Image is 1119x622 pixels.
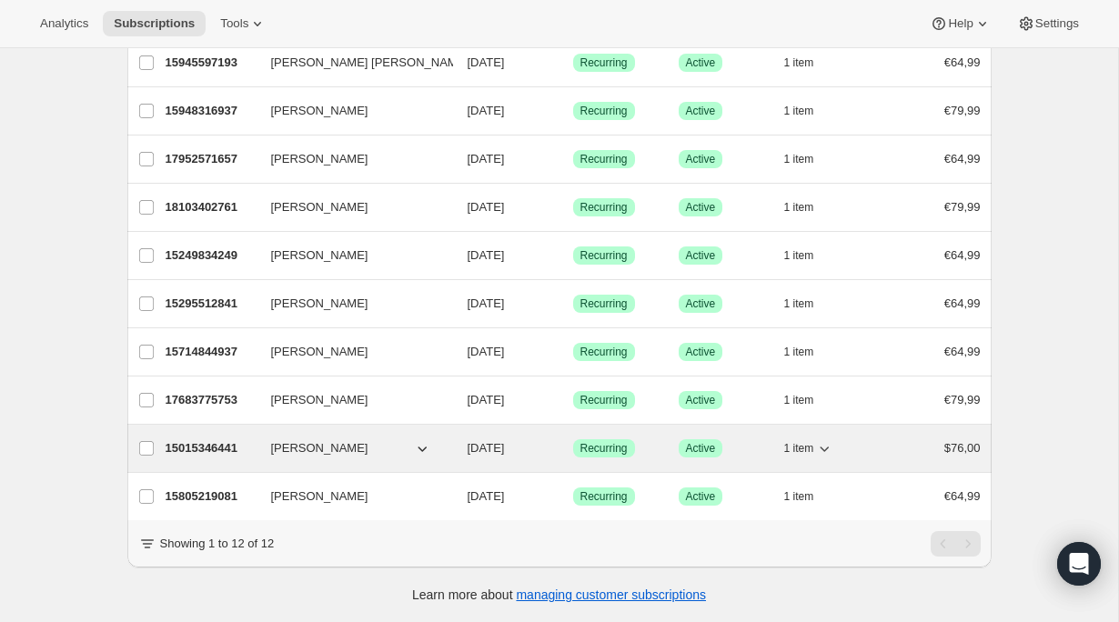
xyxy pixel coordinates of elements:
span: Recurring [580,104,628,118]
span: [PERSON_NAME] [271,246,368,265]
button: [PERSON_NAME] [260,337,442,366]
span: Active [686,248,716,263]
span: [PERSON_NAME] [PERSON_NAME] [271,54,469,72]
button: Help [919,11,1002,36]
span: €64,99 [944,296,981,310]
span: €64,99 [944,248,981,262]
button: 1 item [784,243,834,268]
button: 1 item [784,484,834,509]
span: [DATE] [468,248,505,262]
span: €64,99 [944,489,981,503]
button: 1 item [784,436,834,461]
span: [PERSON_NAME] [271,487,368,506]
span: Tools [220,16,248,31]
span: [PERSON_NAME] [271,391,368,409]
p: 15945597193 [166,54,257,72]
span: Recurring [580,152,628,166]
span: Active [686,441,716,456]
span: Subscriptions [114,16,195,31]
span: Recurring [580,345,628,359]
span: Active [686,393,716,407]
span: [PERSON_NAME] [271,102,368,120]
button: [PERSON_NAME] [260,482,442,511]
div: 17952571657[PERSON_NAME][DATE]SuccessRecurringSuccessActive1 item€64,99 [166,146,981,172]
div: 15015346441[PERSON_NAME][DATE]SuccessRecurringSuccessActive1 item$76,00 [166,436,981,461]
div: 15945597193[PERSON_NAME] [PERSON_NAME][DATE]SuccessRecurringSuccessActive1 item€64,99 [166,50,981,75]
div: 15249834249[PERSON_NAME][DATE]SuccessRecurringSuccessActive1 item€64,99 [166,243,981,268]
p: 15714844937 [166,343,257,361]
span: 1 item [784,200,814,215]
span: Analytics [40,16,88,31]
p: 18103402761 [166,198,257,216]
button: [PERSON_NAME] [260,193,442,222]
span: $76,00 [944,441,981,455]
span: Active [686,489,716,504]
button: 1 item [784,50,834,75]
span: Active [686,200,716,215]
button: [PERSON_NAME] [260,289,442,318]
button: [PERSON_NAME] [260,241,442,270]
div: 15714844937[PERSON_NAME][DATE]SuccessRecurringSuccessActive1 item€64,99 [166,339,981,365]
button: Tools [209,11,277,36]
span: 1 item [784,345,814,359]
span: [PERSON_NAME] [271,439,368,457]
div: 15948316937[PERSON_NAME][DATE]SuccessRecurringSuccessActive1 item€79,99 [166,98,981,124]
span: €64,99 [944,152,981,166]
p: 15805219081 [166,487,257,506]
span: Active [686,104,716,118]
span: €79,99 [944,104,981,117]
button: 1 item [784,291,834,316]
p: Showing 1 to 12 of 12 [160,535,275,553]
button: Settings [1006,11,1090,36]
span: [DATE] [468,345,505,358]
span: [PERSON_NAME] [271,198,368,216]
span: Active [686,345,716,359]
button: [PERSON_NAME] [260,96,442,125]
span: 1 item [784,152,814,166]
span: [DATE] [468,55,505,69]
button: 1 item [784,387,834,413]
button: Analytics [29,11,99,36]
div: 15805219081[PERSON_NAME][DATE]SuccessRecurringSuccessActive1 item€64,99 [166,484,981,509]
div: 15295512841[PERSON_NAME][DATE]SuccessRecurringSuccessActive1 item€64,99 [166,291,981,316]
button: [PERSON_NAME] [260,434,442,463]
span: Active [686,152,716,166]
span: Recurring [580,489,628,504]
div: 17683775753[PERSON_NAME][DATE]SuccessRecurringSuccessActive1 item€79,99 [166,387,981,413]
span: €79,99 [944,200,981,214]
span: Help [948,16,973,31]
span: 1 item [784,55,814,70]
span: 1 item [784,296,814,311]
span: [PERSON_NAME] [271,150,368,168]
span: Active [686,55,716,70]
span: Recurring [580,248,628,263]
button: 1 item [784,339,834,365]
span: €79,99 [944,393,981,406]
span: 1 item [784,489,814,504]
span: €64,99 [944,345,981,358]
span: [DATE] [468,441,505,455]
span: 1 item [784,441,814,456]
span: [PERSON_NAME] [271,295,368,313]
button: 1 item [784,195,834,220]
span: [PERSON_NAME] [271,343,368,361]
span: €64,99 [944,55,981,69]
span: [DATE] [468,152,505,166]
span: [DATE] [468,489,505,503]
span: Recurring [580,441,628,456]
button: 1 item [784,98,834,124]
span: [DATE] [468,200,505,214]
p: 15948316937 [166,102,257,120]
a: managing customer subscriptions [516,587,706,602]
span: [DATE] [468,393,505,406]
div: Open Intercom Messenger [1057,542,1101,586]
p: 15015346441 [166,439,257,457]
div: 18103402761[PERSON_NAME][DATE]SuccessRecurringSuccessActive1 item€79,99 [166,195,981,220]
span: 1 item [784,248,814,263]
p: 15249834249 [166,246,257,265]
p: 17952571657 [166,150,257,168]
nav: Pagination [931,531,981,557]
span: Recurring [580,55,628,70]
button: [PERSON_NAME] [260,386,442,415]
span: Recurring [580,200,628,215]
